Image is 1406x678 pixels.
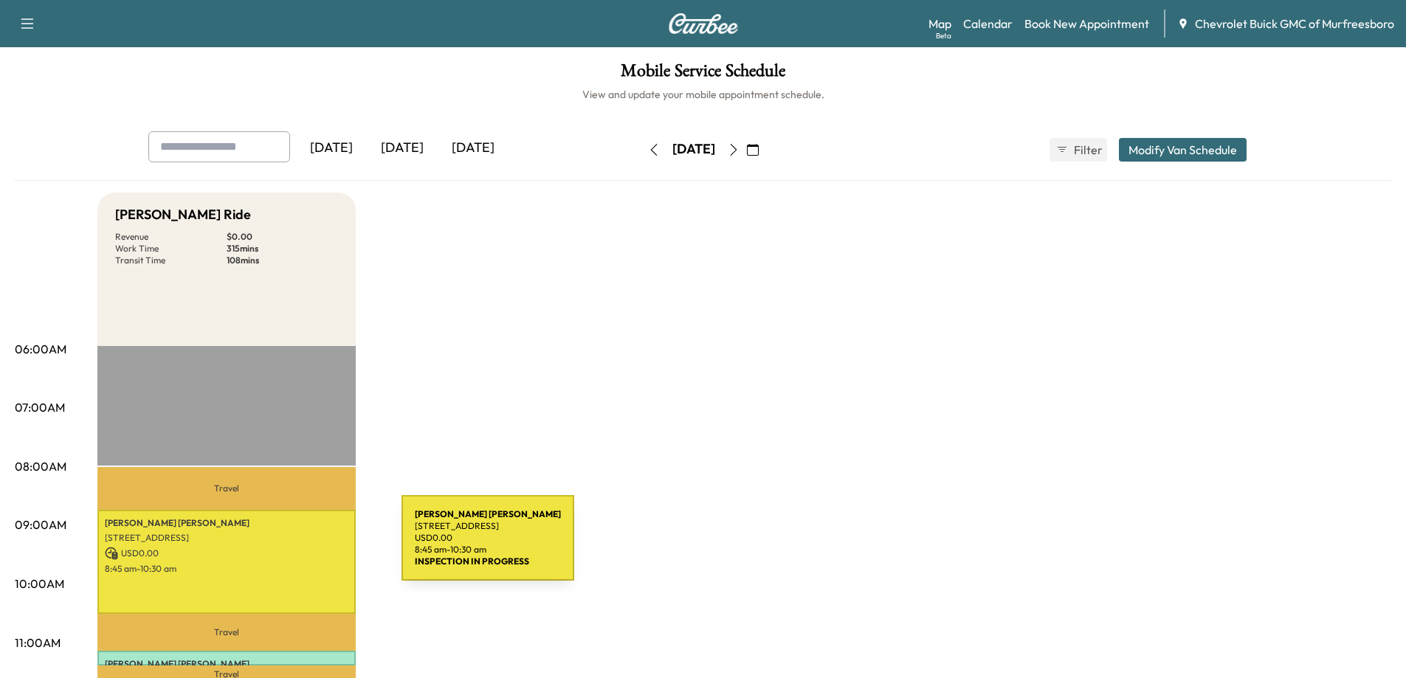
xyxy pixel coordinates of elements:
[15,575,64,592] p: 10:00AM
[15,340,66,358] p: 06:00AM
[97,614,356,651] p: Travel
[105,547,348,560] p: USD 0.00
[15,634,61,651] p: 11:00AM
[227,231,338,243] p: $ 0.00
[15,62,1391,87] h1: Mobile Service Schedule
[115,243,227,255] p: Work Time
[928,15,951,32] a: MapBeta
[115,231,227,243] p: Revenue
[15,87,1391,102] h6: View and update your mobile appointment schedule.
[367,131,438,165] div: [DATE]
[1074,141,1100,159] span: Filter
[105,532,348,544] p: [STREET_ADDRESS]
[1195,15,1394,32] span: Chevrolet Buick GMC of Murfreesboro
[438,131,509,165] div: [DATE]
[1050,138,1107,162] button: Filter
[296,131,367,165] div: [DATE]
[672,140,715,159] div: [DATE]
[668,13,739,34] img: Curbee Logo
[1119,138,1247,162] button: Modify Van Schedule
[1024,15,1149,32] a: Book New Appointment
[936,30,951,41] div: Beta
[115,204,251,225] h5: [PERSON_NAME] Ride
[105,517,348,529] p: [PERSON_NAME] [PERSON_NAME]
[105,658,348,670] p: [PERSON_NAME] [PERSON_NAME]
[227,255,338,266] p: 108 mins
[963,15,1013,32] a: Calendar
[15,398,65,416] p: 07:00AM
[97,467,356,510] p: Travel
[227,243,338,255] p: 315 mins
[115,255,227,266] p: Transit Time
[105,563,348,575] p: 8:45 am - 10:30 am
[15,516,66,533] p: 09:00AM
[15,457,66,475] p: 08:00AM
